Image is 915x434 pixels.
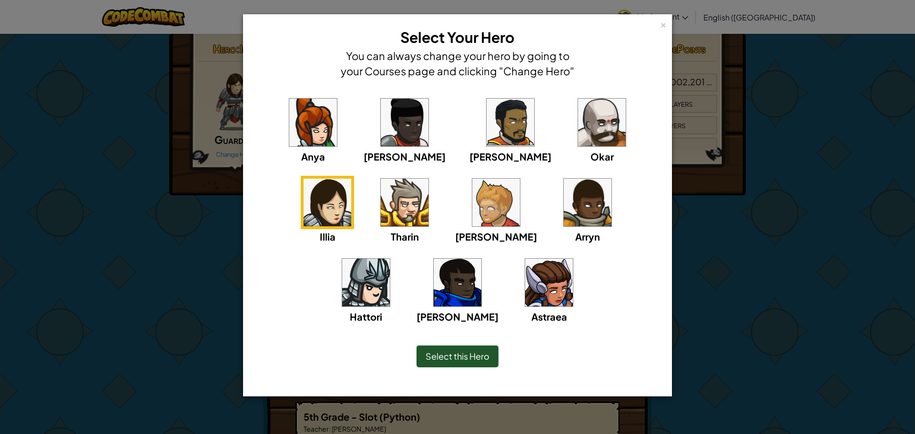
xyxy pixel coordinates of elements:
[578,99,626,146] img: portrait.png
[426,351,489,362] span: Select this Hero
[338,48,577,79] h4: You can always change your hero by going to your Courses page and clicking "Change Hero"
[590,151,614,162] span: Okar
[364,151,446,162] span: [PERSON_NAME]
[660,19,667,29] div: ×
[381,99,428,146] img: portrait.png
[342,259,390,306] img: portrait.png
[338,27,577,48] h3: Select Your Hero
[301,151,325,162] span: Anya
[531,311,567,323] span: Astraea
[320,231,335,242] span: Illia
[575,231,600,242] span: Arryn
[350,311,382,323] span: Hattori
[455,231,537,242] span: [PERSON_NAME]
[417,311,498,323] span: [PERSON_NAME]
[434,259,481,306] img: portrait.png
[487,99,534,146] img: portrait.png
[391,231,419,242] span: Tharin
[469,151,551,162] span: [PERSON_NAME]
[304,179,351,226] img: portrait.png
[289,99,337,146] img: portrait.png
[472,179,520,226] img: portrait.png
[525,259,573,306] img: portrait.png
[564,179,611,226] img: portrait.png
[381,179,428,226] img: portrait.png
